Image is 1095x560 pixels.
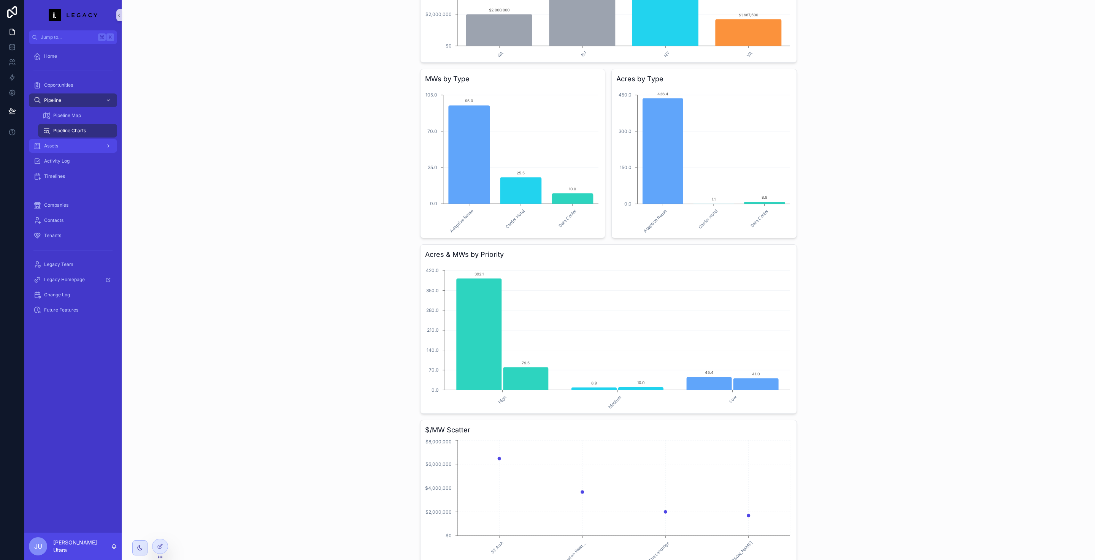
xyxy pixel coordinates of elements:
tspan: $2,000,000 [425,11,451,17]
tspan: $6,000,000 [425,461,451,467]
tspan: 0.0 [624,201,632,207]
span: K [107,34,113,40]
text: Data Center [749,208,770,228]
div: chart [425,87,601,233]
tspan: 105.0 [425,92,437,98]
a: Future Features [29,303,117,317]
tspan: 70.0 [427,128,437,134]
text: 25.5 [517,171,525,175]
a: Assets [29,139,117,153]
a: Pipeline Map [38,109,117,122]
h3: Acres & MWs by Priority [425,249,792,260]
span: Tenants [44,233,61,239]
tspan: 350.0 [426,288,439,293]
span: Timelines [44,173,65,179]
button: Jump to...K [29,30,117,44]
tspan: 450.0 [619,92,632,98]
text: Low [728,394,737,404]
a: Legacy Team [29,258,117,271]
tspan: 140.0 [427,347,439,353]
h3: Acres by Type [616,74,792,84]
div: chart [425,263,792,409]
div: scrollable content [24,44,122,327]
text: 8.9 [591,381,597,385]
tspan: 0.0 [430,201,437,207]
tspan: 300.0 [619,128,632,134]
text: Medium [607,394,622,410]
text: NY [663,50,671,58]
tspan: 420.0 [426,267,439,273]
div: chart [616,87,792,233]
tspan: 35.0 [427,165,437,170]
span: Activity Log [44,158,70,164]
span: Jump to... [41,34,95,40]
span: Pipeline Map [53,112,81,119]
text: High [497,394,508,405]
a: Tenants [29,229,117,242]
tspan: 280.0 [426,307,439,313]
h3: $/MW Scatter [425,425,792,435]
h3: MWs by Type [425,74,601,84]
tspan: $4,000,000 [425,485,451,491]
tspan: 150.0 [620,165,632,170]
tspan: 210.0 [427,327,439,333]
text: 436.4 [657,92,668,96]
a: Change Log [29,288,117,302]
a: Pipeline Charts [38,124,117,138]
text: 8.9 [762,195,767,199]
text: Adaptive Reuse [643,208,668,234]
text: Carrier Hotel [505,208,526,230]
tspan: $8,000,000 [425,439,451,445]
span: JU [34,542,42,551]
a: Companies [29,198,117,212]
span: Opportunities [44,82,73,88]
a: Activity Log [29,154,117,168]
text: $1,687,500 [738,13,758,17]
text: 79.5 [522,361,530,365]
text: Data Center [557,208,578,228]
text: VA [746,50,754,58]
a: Pipeline [29,93,117,107]
text: 10.0 [569,187,576,191]
a: Legacy Homepage [29,273,117,286]
span: Change Log [44,292,70,298]
span: Home [44,53,57,59]
text: NJ [580,50,587,58]
img: App logo [49,9,97,21]
text: 10.0 [637,380,644,385]
a: Home [29,49,117,63]
tspan: $0 [445,533,451,538]
span: Contacts [44,217,63,223]
text: $2,000,000 [489,8,509,12]
span: Future Features [44,307,78,313]
tspan: 70.0 [429,367,439,373]
tspan: $0 [445,43,451,49]
span: Legacy Team [44,261,73,267]
span: Pipeline [44,97,61,103]
span: Assets [44,143,58,149]
tspan: $2,000,000 [425,509,451,515]
text: GA [496,50,504,58]
text: Carrier Hotel [697,208,719,230]
span: Companies [44,202,68,208]
strong: Powered by VolterraIQ [1032,551,1090,556]
text: 41.0 [752,372,760,376]
span: Legacy Homepage [44,277,85,283]
text: 95.0 [465,98,473,103]
a: Contacts [29,214,117,227]
p: [PERSON_NAME] Utara [53,539,111,554]
text: 392.1 [474,272,483,276]
tspan: 0.0 [432,387,439,393]
a: Timelines [29,169,117,183]
span: Pipeline Charts [53,128,86,134]
text: Adaptive Reuse [449,208,474,234]
text: 1.1 [712,197,716,201]
a: Opportunities [29,78,117,92]
text: 32 AoA [490,540,504,555]
text: 45.4 [705,370,713,375]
